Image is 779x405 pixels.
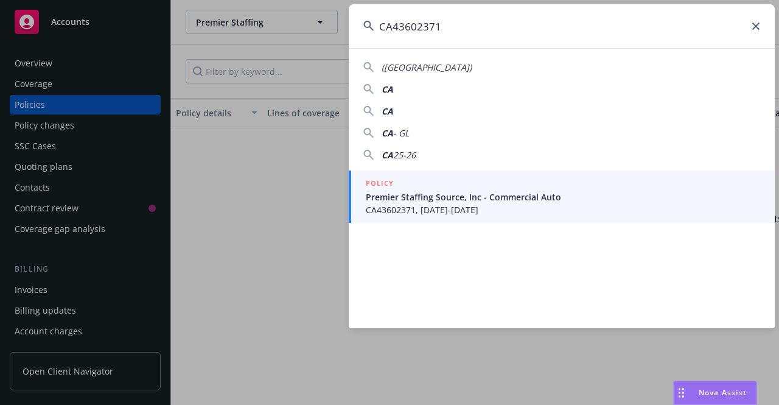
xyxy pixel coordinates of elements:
[673,381,757,405] button: Nova Assist
[393,127,409,139] span: - GL
[382,105,393,117] span: CA
[382,149,393,161] span: CA
[366,203,760,216] span: CA43602371, [DATE]-[DATE]
[349,4,775,48] input: Search...
[382,62,472,73] span: ([GEOGRAPHIC_DATA])
[699,387,747,398] span: Nova Assist
[393,149,416,161] span: 25-26
[366,191,760,203] span: Premier Staffing Source, Inc - Commercial Auto
[349,171,775,223] a: POLICYPremier Staffing Source, Inc - Commercial AutoCA43602371, [DATE]-[DATE]
[674,381,689,404] div: Drag to move
[382,127,393,139] span: CA
[366,177,394,189] h5: POLICY
[382,83,393,95] span: CA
